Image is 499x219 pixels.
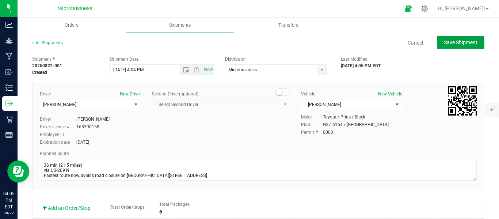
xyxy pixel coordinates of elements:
span: select [317,65,327,75]
inline-svg: Grow [5,37,13,44]
span: [PERSON_NAME] [43,102,76,107]
span: Set Current date [202,64,214,75]
inline-svg: Retail [5,116,13,123]
div: Toyota / Prius / Black [323,114,365,120]
span: Shipment # [32,56,98,63]
inline-svg: Manufacturing [5,53,13,60]
a: Cancel [408,39,423,46]
button: Save Shipment [437,36,484,49]
button: Add an Order/Stop [38,202,95,214]
p: 08/22 [3,210,14,216]
label: Shipment Date [109,56,138,63]
label: Make [301,114,323,120]
div: 0003 [323,129,333,136]
div: [DATE] [76,139,89,146]
inline-svg: Inbound [5,68,13,76]
inline-svg: Outbound [5,100,13,107]
a: All Shipments [32,40,63,45]
span: Microbusiness [57,5,92,12]
inline-svg: Reports [5,131,13,139]
label: Employee ID [40,131,76,138]
div: GXZ 6154 / [GEOGRAPHIC_DATA] [323,121,389,128]
label: Second Driver [152,91,198,97]
inline-svg: Analytics [5,21,13,29]
inline-svg: Inventory [5,84,13,91]
a: Orders [18,18,126,33]
img: Scan me! [448,86,477,116]
label: Expiration date [40,139,76,146]
input: Select [225,65,315,75]
a: Transfers [234,18,343,33]
label: Driver [40,91,51,97]
span: [PERSON_NAME] [301,99,393,110]
iframe: Resource center [7,161,29,182]
strong: Created [32,70,47,75]
span: Total Packages [159,202,190,207]
span: Open the date view [180,67,192,73]
label: Vehicle [301,91,315,97]
span: Total Order/Stops [110,205,145,210]
span: Open Ecommerce Menu [400,1,416,16]
span: Shipments [159,22,201,29]
label: Distributor [225,56,246,63]
span: select [393,99,402,110]
a: Shipments [126,18,235,33]
strong: 6 [159,209,162,215]
span: Orders [55,22,88,29]
button: New Vehicle [378,91,402,97]
div: 165390158 [76,124,99,130]
div: [PERSON_NAME] [76,116,110,122]
span: (optional) [179,91,198,97]
span: select [131,99,140,110]
label: Last Modified [341,56,367,63]
strong: 20250822-001 [32,63,62,68]
label: Driver license # [40,124,76,130]
label: Plate [301,121,323,128]
span: Transfers [268,22,308,29]
label: Permit # [301,129,323,136]
button: New Driver [120,91,141,97]
p: 04:05 PM EDT [3,190,14,210]
label: Driver [40,116,76,122]
qrcode: 20250822-001 [448,86,477,116]
strong: [DATE] 4:05 PM EDT [341,63,381,68]
span: Hi, [PERSON_NAME]! [438,5,485,11]
div: Manage settings [420,5,429,12]
span: Save Shipment [444,39,477,45]
span: Open the time view [190,67,203,73]
span: Planned Route [40,151,69,156]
